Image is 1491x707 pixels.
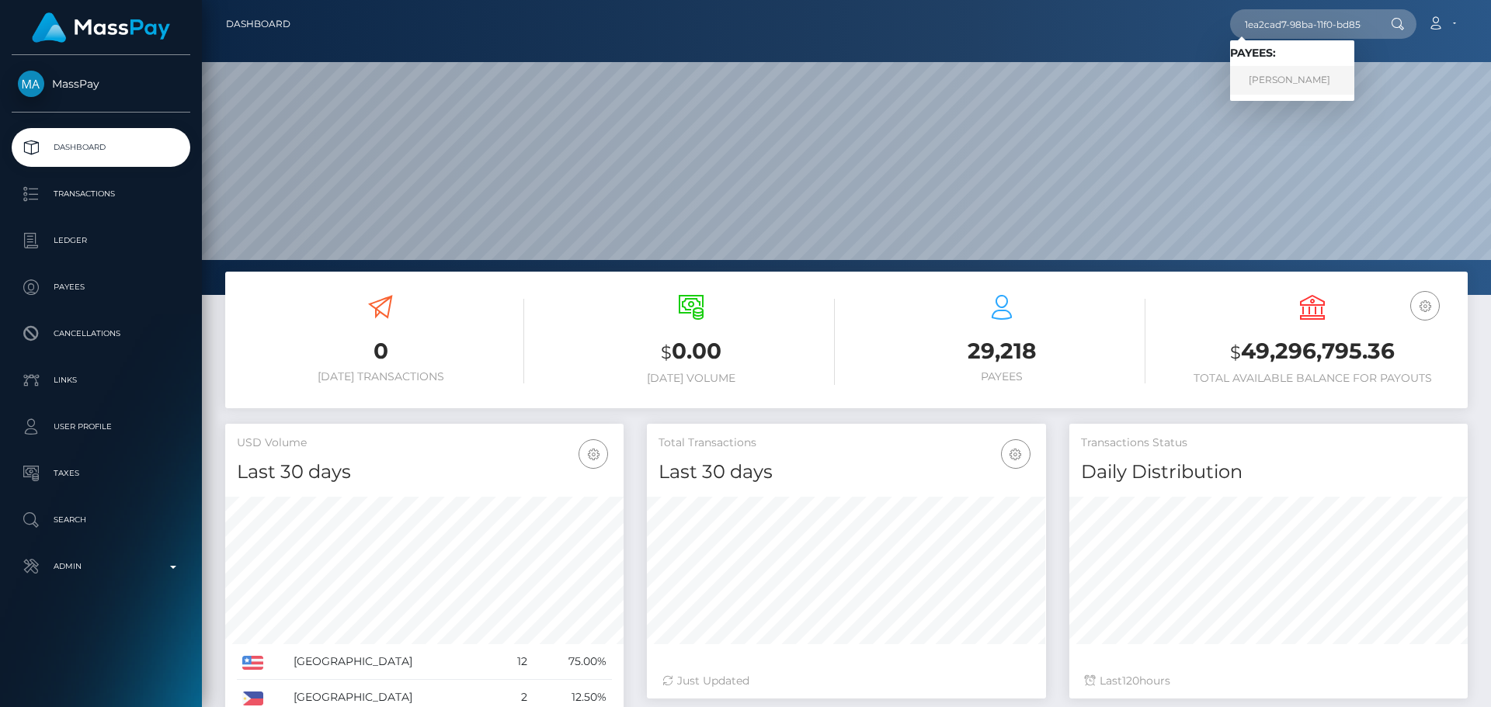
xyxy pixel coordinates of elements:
small: $ [1230,341,1241,363]
img: MassPay [18,71,44,97]
a: Search [12,501,190,539]
h5: USD Volume [237,435,612,451]
input: Search... [1230,9,1376,39]
a: User Profile [12,407,190,446]
h4: Last 30 days [237,459,612,486]
a: Transactions [12,175,190,213]
a: Dashboard [226,8,290,40]
p: Ledger [18,229,184,252]
a: Cancellations [12,314,190,353]
p: Links [18,369,184,392]
p: Search [18,508,184,532]
img: PH.png [242,691,263,705]
h4: Daily Distribution [1081,459,1456,486]
h3: 0.00 [547,336,835,368]
td: 12 [499,644,533,680]
p: User Profile [18,415,184,438]
p: Taxes [18,462,184,485]
div: Just Updated [662,673,1030,689]
a: Links [12,361,190,400]
a: [PERSON_NAME] [1230,66,1354,95]
p: Cancellations [18,322,184,345]
h6: Payees: [1230,47,1354,60]
h6: [DATE] Volume [547,372,835,385]
span: 120 [1122,674,1139,688]
a: Ledger [12,221,190,260]
span: MassPay [12,77,190,91]
img: MassPay Logo [32,12,170,43]
p: Admin [18,555,184,578]
small: $ [661,341,672,363]
td: 75.00% [533,644,612,680]
img: US.png [242,656,263,670]
p: Transactions [18,182,184,206]
div: Last hours [1085,673,1452,689]
h3: 29,218 [858,336,1145,366]
p: Dashboard [18,136,184,159]
a: Taxes [12,454,190,493]
h6: Total Available Balance for Payouts [1169,372,1456,385]
h3: 49,296,795.36 [1169,336,1456,368]
h5: Total Transactions [659,435,1034,451]
h5: Transactions Status [1081,435,1456,451]
h4: Last 30 days [659,459,1034,486]
p: Payees [18,276,184,299]
a: Payees [12,268,190,307]
a: Admin [12,547,190,586]
h6: Payees [858,370,1145,383]
td: [GEOGRAPHIC_DATA] [288,644,499,680]
h6: [DATE] Transactions [237,370,524,383]
h3: 0 [237,336,524,366]
a: Dashboard [12,128,190,167]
